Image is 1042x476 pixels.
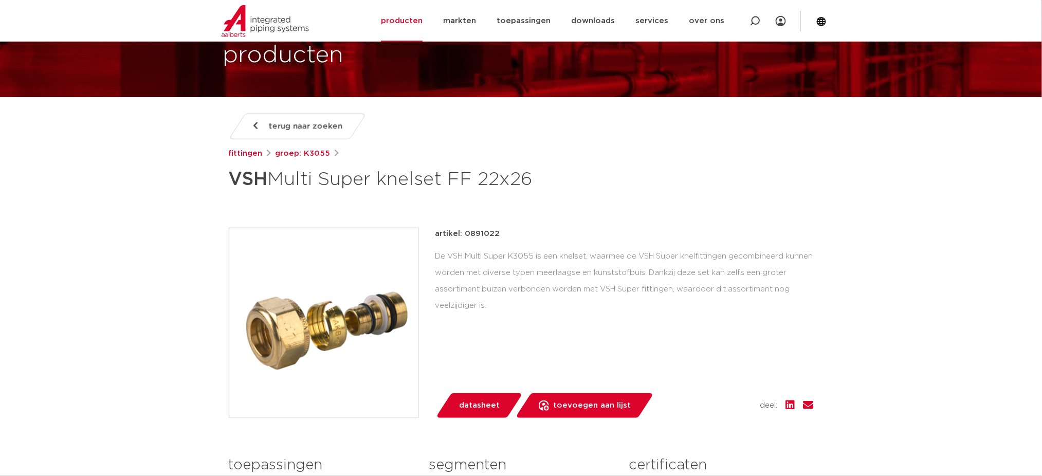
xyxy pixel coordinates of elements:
div: De VSH Multi Super K3055 is een knelset, waarmee de VSH Super knelfittingen gecombineerd kunnen w... [435,248,814,314]
span: deel: [760,399,778,412]
a: fittingen [229,148,263,160]
h3: certificaten [629,455,813,475]
h1: producten [223,39,344,72]
span: terug naar zoeken [269,118,342,135]
span: toevoegen aan lijst [553,397,631,414]
h3: toepassingen [229,455,413,475]
h1: Multi Super knelset FF 22x26 [229,164,615,195]
a: groep: K3055 [276,148,331,160]
img: Product Image for VSH Multi Super knelset FF 22x26 [229,228,418,417]
p: artikel: 0891022 [435,228,500,240]
h3: segmenten [429,455,613,475]
span: datasheet [459,397,500,414]
a: datasheet [435,393,523,418]
a: terug naar zoeken [228,114,366,139]
strong: VSH [229,170,268,189]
